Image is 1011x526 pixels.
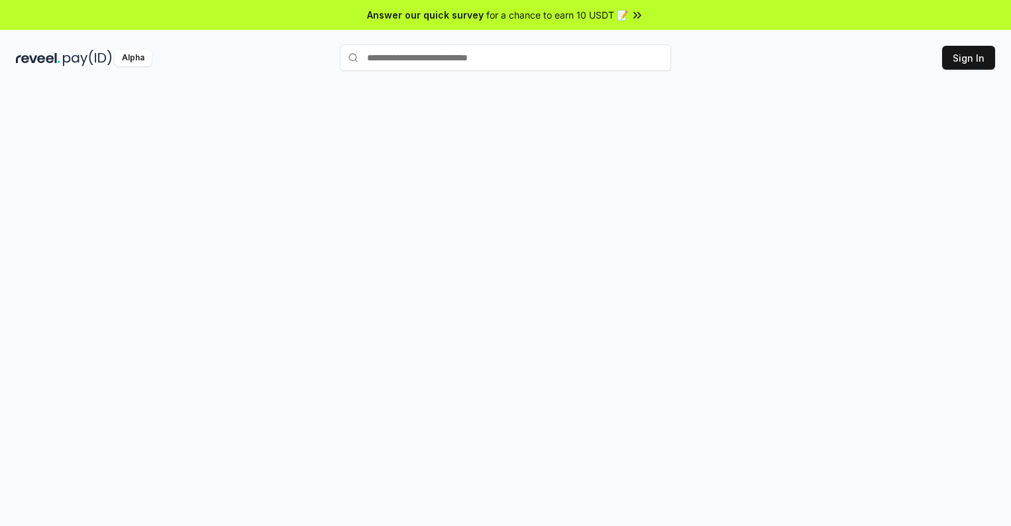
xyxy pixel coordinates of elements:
[486,8,628,22] span: for a chance to earn 10 USDT 📝
[942,46,995,70] button: Sign In
[367,8,484,22] span: Answer our quick survey
[115,50,152,66] div: Alpha
[63,50,112,66] img: pay_id
[16,50,60,66] img: reveel_dark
